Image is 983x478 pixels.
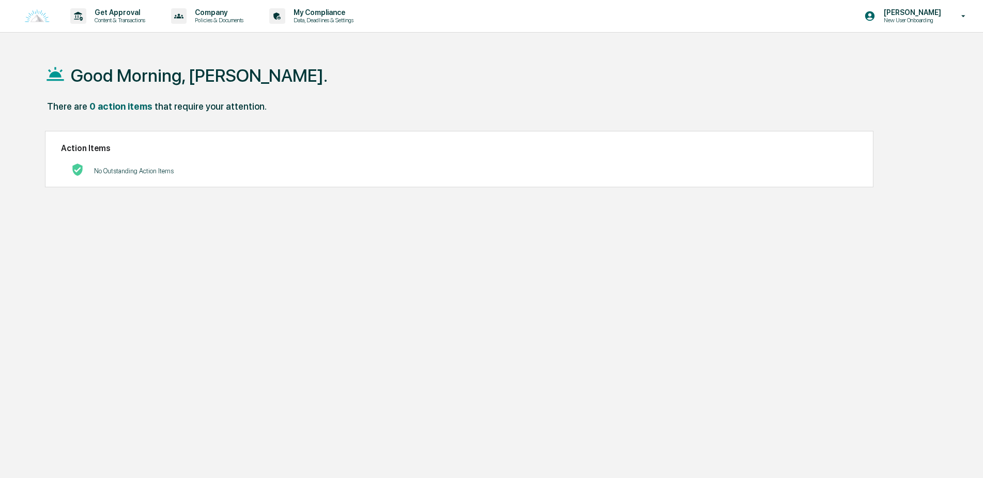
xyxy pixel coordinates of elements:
p: Content & Transactions [86,17,150,24]
h1: Good Morning, [PERSON_NAME]. [71,65,328,86]
p: Company [187,8,249,17]
iframe: Open customer support [950,444,978,472]
p: No Outstanding Action Items [94,167,174,175]
div: There are [47,101,87,112]
img: No Actions logo [71,163,84,176]
img: logo [25,9,50,23]
div: 0 action items [89,101,152,112]
p: Policies & Documents [187,17,249,24]
p: [PERSON_NAME] [876,8,946,17]
p: New User Onboarding [876,17,946,24]
h2: Action Items [61,143,857,153]
p: Data, Deadlines & Settings [285,17,359,24]
p: Get Approval [86,8,150,17]
div: that require your attention. [155,101,267,112]
p: My Compliance [285,8,359,17]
